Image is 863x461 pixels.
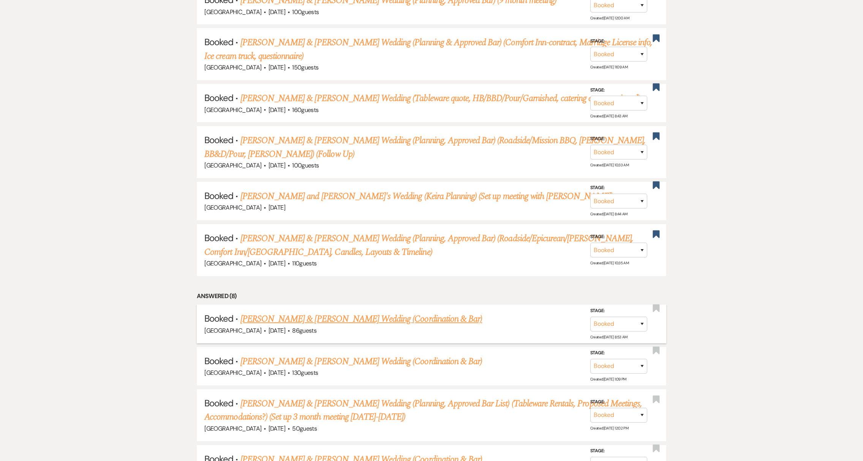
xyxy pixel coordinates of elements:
[240,355,482,368] a: [PERSON_NAME] & [PERSON_NAME] Wedding (Coordination & Bar)
[269,204,285,212] span: [DATE]
[590,349,647,357] label: Stage:
[590,184,647,192] label: Stage:
[204,134,233,146] span: Booked
[204,232,233,244] span: Booked
[204,232,633,259] a: [PERSON_NAME] & [PERSON_NAME] Wedding (Planning, Approved Bar) (Roadside/Epicurean/[PERSON_NAME],...
[590,335,627,339] span: Created: [DATE] 8:53 AM
[204,36,652,63] a: [PERSON_NAME] & [PERSON_NAME] Wedding (Planning & Approved Bar) (Comfort Inn-contract, Marriage L...
[204,92,233,104] span: Booked
[292,161,319,169] span: 100 guests
[269,259,285,267] span: [DATE]
[590,398,647,406] label: Stage:
[204,397,233,409] span: Booked
[590,426,628,431] span: Created: [DATE] 12:02 PM
[292,369,318,377] span: 130 guests
[590,212,627,216] span: Created: [DATE] 8:44 AM
[204,327,261,335] span: [GEOGRAPHIC_DATA]
[292,327,316,335] span: 86 guests
[197,291,666,301] li: Answered (8)
[590,16,629,21] span: Created: [DATE] 12:00 AM
[590,37,647,45] label: Stage:
[590,86,647,94] label: Stage:
[292,106,318,114] span: 160 guests
[590,135,647,143] label: Stage:
[590,114,627,118] span: Created: [DATE] 8:43 AM
[204,161,261,169] span: [GEOGRAPHIC_DATA]
[204,369,261,377] span: [GEOGRAPHIC_DATA]
[204,190,233,202] span: Booked
[204,313,233,324] span: Booked
[240,312,482,326] a: [PERSON_NAME] & [PERSON_NAME] Wedding (Coordination & Bar)
[204,8,261,16] span: [GEOGRAPHIC_DATA]
[204,106,261,114] span: [GEOGRAPHIC_DATA]
[269,327,285,335] span: [DATE]
[292,259,316,267] span: 110 guests
[590,377,626,382] span: Created: [DATE] 1:09 PM
[590,233,647,241] label: Stage:
[204,355,233,367] span: Booked
[590,163,629,167] span: Created: [DATE] 10:33 AM
[590,307,647,315] label: Stage:
[269,369,285,377] span: [DATE]
[204,425,261,433] span: [GEOGRAPHIC_DATA]
[292,425,317,433] span: 50 guests
[204,397,642,424] a: [PERSON_NAME] & [PERSON_NAME] Wedding (Planning, Approved Bar List) (Tableware Rentals, Proposed ...
[292,8,319,16] span: 100 guests
[590,260,629,265] span: Created: [DATE] 10:35 AM
[292,63,318,71] span: 150 guests
[240,92,640,105] a: [PERSON_NAME] & [PERSON_NAME] Wedding (Tableware quote, HB/BBD/Pour/Garnished, catering contract ...
[269,8,285,16] span: [DATE]
[269,63,285,71] span: [DATE]
[269,106,285,114] span: [DATE]
[204,36,233,48] span: Booked
[204,204,261,212] span: [GEOGRAPHIC_DATA]
[204,134,645,161] a: [PERSON_NAME] & [PERSON_NAME] Wedding (Planning, Approved Bar) (Roadside/Mission BBQ, [PERSON_NAM...
[204,259,261,267] span: [GEOGRAPHIC_DATA]
[240,189,613,203] a: [PERSON_NAME] and [PERSON_NAME]'s Wedding (Keira Planning) (Set up meeting with [PERSON_NAME])
[269,425,285,433] span: [DATE]
[269,161,285,169] span: [DATE]
[590,447,647,455] label: Stage:
[204,63,261,71] span: [GEOGRAPHIC_DATA]
[590,65,627,69] span: Created: [DATE] 11:09 AM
